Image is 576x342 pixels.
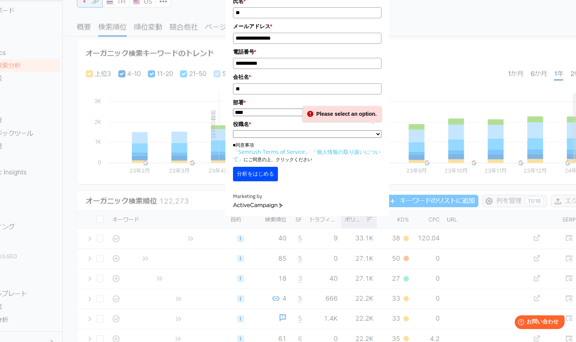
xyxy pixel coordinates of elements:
p: ■同意事項 にご同意の上、クリックください [233,142,381,163]
iframe: Help widget launcher [508,312,568,334]
label: 会社名 [233,73,381,81]
label: 部署 [233,98,381,107]
label: メールアドレス [233,22,381,30]
label: 電話番号 [233,48,381,56]
a: 「Semrush Terms of Service」 [233,148,310,155]
div: Marketing by [233,193,381,201]
div: Please select an option. [303,106,381,121]
a: 「個人情報の取り扱いについて」 [233,148,381,163]
button: 分析をはじめる [233,167,278,181]
label: 役職名 [233,120,381,128]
